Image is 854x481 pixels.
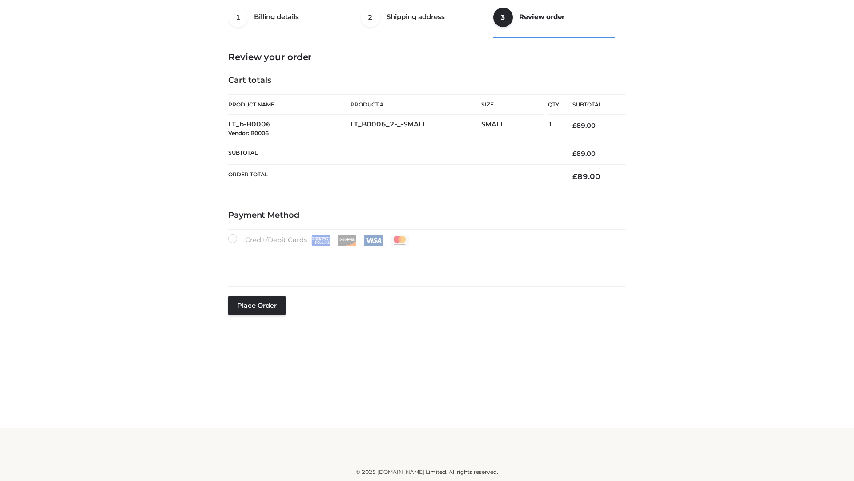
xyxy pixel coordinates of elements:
td: 1 [548,115,559,143]
img: Visa [364,235,383,246]
th: Size [481,95,544,115]
img: Discover [338,235,357,246]
h4: Payment Method [228,211,626,220]
th: Product # [350,94,481,115]
label: Credit/Debit Cards [228,234,410,246]
th: Product Name [228,94,350,115]
th: Subtotal [228,143,559,164]
td: LT_b-B0006 [228,115,350,143]
button: Place order [228,296,286,315]
th: Order Total [228,165,559,188]
span: £ [572,122,576,130]
bdi: 89.00 [572,150,596,158]
h4: Cart totals [228,76,626,86]
bdi: 89.00 [572,172,600,181]
bdi: 89.00 [572,122,596,130]
span: £ [572,150,576,158]
td: LT_B0006_2-_-SMALL [350,115,481,143]
small: Vendor: B0006 [228,130,269,136]
div: © 2025 [DOMAIN_NAME] Limited. All rights reserved. [132,468,722,477]
img: Amex [311,235,330,246]
h3: Review your order [228,52,626,62]
img: Mastercard [390,235,409,246]
th: Qty [548,94,559,115]
th: Subtotal [559,95,626,115]
td: SMALL [481,115,548,143]
span: £ [572,172,577,181]
iframe: Secure payment input frame [226,245,624,277]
